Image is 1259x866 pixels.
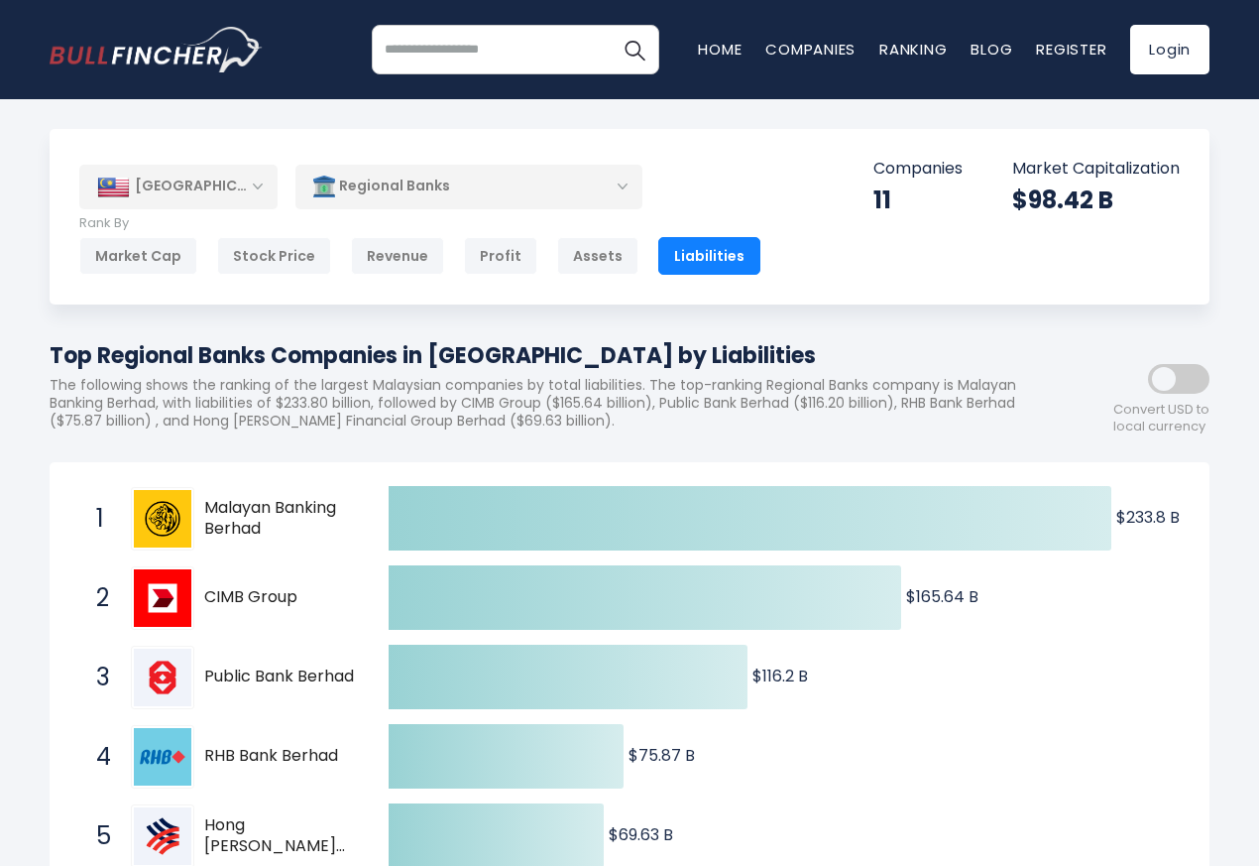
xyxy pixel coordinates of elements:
img: Hong Leong Financial Group Berhad [134,807,191,865]
div: Assets [557,237,638,275]
a: Companies [765,39,856,60]
span: 1 [86,502,106,536]
h1: Top Regional Banks Companies in [GEOGRAPHIC_DATA] by Liabilities [50,339,1031,372]
text: $116.2 B [752,665,808,687]
a: Login [1130,25,1209,74]
a: Ranking [879,39,947,60]
span: Convert USD to local currency [1113,402,1209,435]
div: Stock Price [217,237,331,275]
a: Home [698,39,742,60]
div: Revenue [351,237,444,275]
span: Malayan Banking Berhad [204,498,354,540]
span: CIMB Group [204,587,354,608]
span: 5 [86,819,106,853]
text: $233.8 B [1116,506,1180,529]
img: Public Bank Berhad [134,649,191,706]
text: $69.63 B [609,823,673,846]
span: Public Bank Berhad [204,667,354,687]
a: Blog [971,39,1012,60]
div: Regional Banks [295,164,642,209]
p: Market Capitalization [1012,159,1180,180]
img: bullfincher logo [50,27,263,72]
span: 4 [86,740,106,774]
div: $98.42 B [1012,185,1180,215]
div: Market Cap [79,237,197,275]
span: 3 [86,661,106,694]
button: Search [610,25,659,74]
span: Hong [PERSON_NAME] Financial Group Berhad [204,815,354,857]
p: Rank By [79,215,760,232]
div: [GEOGRAPHIC_DATA] [79,165,278,208]
span: 2 [86,581,106,615]
img: CIMB Group [134,569,191,627]
span: RHB Bank Berhad [204,746,354,767]
text: $165.64 B [906,585,978,608]
div: Profit [464,237,537,275]
p: The following shows the ranking of the largest Malaysian companies by total liabilities. The top-... [50,376,1031,431]
img: RHB Bank Berhad [134,728,191,786]
a: Register [1036,39,1106,60]
text: $75.87 B [629,744,695,767]
div: 11 [873,185,963,215]
a: Go to homepage [50,27,263,72]
div: Liabilities [658,237,760,275]
p: Companies [873,159,963,180]
img: Malayan Banking Berhad [134,490,191,548]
